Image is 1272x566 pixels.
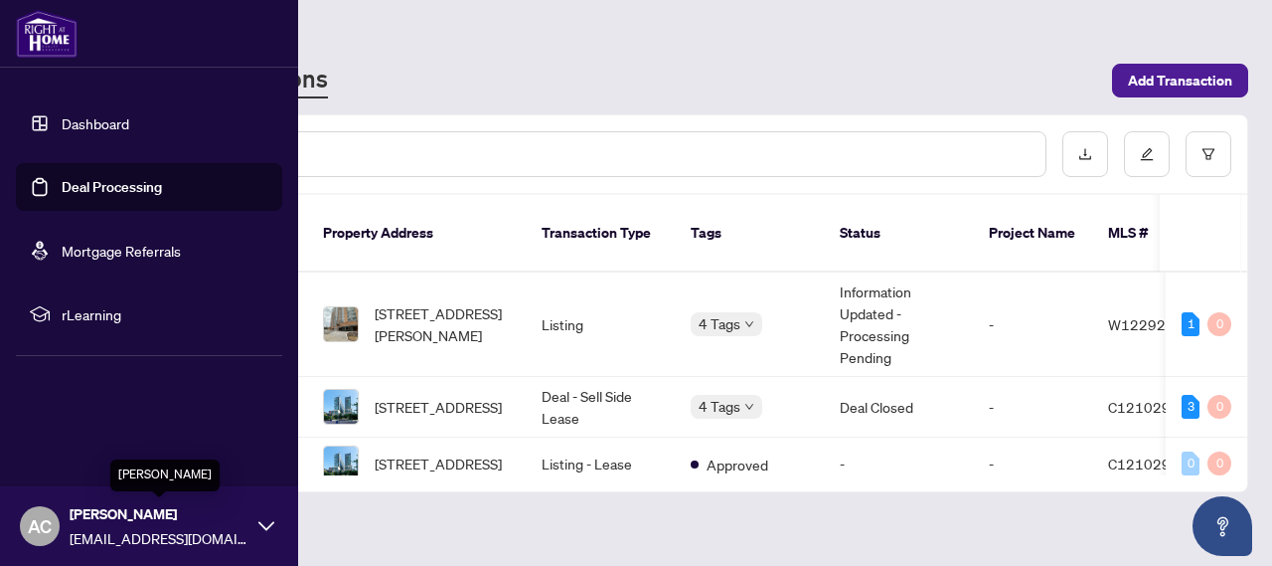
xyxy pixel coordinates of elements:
span: AC [28,512,52,540]
a: Mortgage Referrals [62,242,181,260]
img: thumbnail-img [324,307,358,341]
td: Listing [526,273,675,377]
button: filter [1186,131,1231,177]
td: Deal Closed [824,377,973,438]
th: Project Name [973,195,1092,273]
span: rLearning [62,303,268,325]
div: [PERSON_NAME] [110,460,220,491]
span: C12102990 [1108,455,1189,472]
span: [STREET_ADDRESS] [375,453,502,474]
a: Deal Processing [62,178,162,196]
th: MLS # [1092,195,1211,273]
td: Deal - Sell Side Lease [526,377,675,438]
span: Add Transaction [1128,65,1232,96]
div: 0 [1207,312,1231,336]
th: Status [824,195,973,273]
div: 0 [1182,452,1199,475]
td: - [973,377,1092,438]
span: C12102990 [1108,398,1189,416]
td: - [973,438,1092,490]
span: down [744,319,754,329]
img: thumbnail-img [324,447,358,480]
button: download [1062,131,1108,177]
span: Approved [707,454,768,475]
img: thumbnail-img [324,390,358,424]
span: [EMAIL_ADDRESS][DOMAIN_NAME] [70,527,248,549]
th: Transaction Type [526,195,675,273]
td: - [824,438,973,490]
th: Tags [675,195,824,273]
span: [PERSON_NAME] [70,503,248,525]
span: download [1078,147,1092,161]
div: 0 [1207,395,1231,419]
span: down [744,402,754,412]
div: 3 [1182,395,1199,419]
td: Information Updated - Processing Pending [824,273,973,377]
span: 4 Tags [699,312,740,335]
span: 4 Tags [699,395,740,418]
span: edit [1140,147,1154,161]
div: 1 [1182,312,1199,336]
img: logo [16,10,78,58]
span: [STREET_ADDRESS][PERSON_NAME] [375,302,510,346]
span: W12292020 [1108,315,1192,333]
button: Add Transaction [1112,64,1248,97]
a: Dashboard [62,114,129,132]
div: 0 [1207,452,1231,475]
th: Property Address [307,195,526,273]
button: Open asap [1192,496,1252,556]
td: Listing - Lease [526,438,675,490]
span: filter [1201,147,1215,161]
td: - [973,273,1092,377]
span: [STREET_ADDRESS] [375,396,502,418]
button: edit [1124,131,1170,177]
